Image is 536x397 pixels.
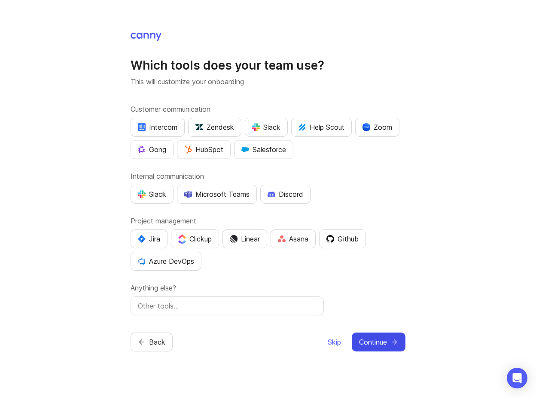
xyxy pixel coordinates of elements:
button: HubSpot [177,140,231,159]
img: kV1LT1TqjqNHPtRK7+FoaplE1qRq1yqhg056Z8K5Oc6xxgIuf0oNQ9LelJqbcyPisAf0C9LDpX5UIuAAAAAElFTkSuQmCC [298,123,306,131]
div: Help Scout [298,122,344,132]
img: WIAAAAASUVORK5CYII= [138,190,146,198]
button: Continue [352,333,405,351]
button: Salesforce [234,140,293,159]
div: Slack [138,189,166,199]
button: Help Scout [291,118,352,137]
img: 0D3hMmx1Qy4j6AAAAAElFTkSuQmCC [326,235,334,243]
img: Dm50RERGQWO2Ei1WzHVviWZlaLVriU9uRN6E+tIr91ebaDbMKKPDpFbssSuEG21dcGXkrKsuOVPwCeFJSFAIOxgiKgL2sFHRe... [230,235,238,243]
button: Zendesk [188,118,241,137]
div: Zoom [362,122,392,132]
span: Skip [328,337,341,347]
button: Slack [131,185,174,204]
img: WIAAAAASUVORK5CYII= [252,123,260,131]
button: Linear [222,229,267,248]
img: D0GypeOpROL5AAAAAElFTkSuQmCC [184,190,192,198]
span: Back [149,337,165,347]
img: GKxMRLiRsgdWqxrdBeWfGK5kaZ2alx1WifDSa2kSTsK6wyJURKhUuPoQRYzjholVGzT2A2owx2gHwZoyZHHCYJ8YNOAZj3DSg... [241,146,249,153]
button: Clickup [171,229,219,248]
img: Rf5nOJ4Qh9Y9HAAAAAElFTkSuQmCC [278,235,286,243]
button: Discord [260,185,311,204]
img: xLHbn3khTPgAAAABJRU5ErkJggg== [362,123,370,131]
label: Customer communication [131,104,405,114]
div: Microsoft Teams [184,189,250,199]
img: svg+xml;base64,PHN2ZyB4bWxucz0iaHR0cDovL3d3dy53My5vcmcvMjAwMC9zdmciIHZpZXdCb3g9IjAgMCA0MC4zNDMgND... [138,235,146,243]
div: Asana [278,234,308,244]
h1: Which tools does your team use? [131,58,405,73]
img: G+3M5qq2es1si5SaumCnMN47tP1CvAZneIVX5dcx+oz+ZLhv4kfP9DwAAAABJRU5ErkJggg== [184,146,192,153]
button: Azure DevOps [131,252,201,271]
img: Canny Home [131,33,161,41]
img: qKnp5cUisfhcFQGr1t296B61Fm0WkUVwBZaiVE4uNRmEGBFetJMz8xGrgPHqF1mLDIG816Xx6Jz26AFmkmT0yuOpRCAR7zRpG... [138,146,146,153]
p: This will customize your onboarding [131,76,405,87]
button: Github [319,229,366,248]
div: Clickup [178,234,212,244]
div: HubSpot [184,144,223,155]
img: eRR1duPH6fQxdnSV9IruPjCimau6md0HxlPR81SIPROHX1VjYjAN9a41AAAAAElFTkSuQmCC [138,123,146,131]
div: Slack [252,122,280,132]
img: +iLplPsjzba05dttzK064pds+5E5wZnCVbuGoLvBrYdmEPrXTzGo7zG60bLEREEjvOjaG9Saez5xsOEAbxBwOP6dkea84XY9O... [268,191,275,197]
div: Discord [268,189,303,199]
input: Other tools… [138,301,317,311]
button: Back [131,333,173,351]
button: Skip [327,333,341,351]
div: Jira [138,234,160,244]
button: Slack [245,118,288,137]
img: j83v6vj1tgY2AAAAABJRU5ErkJggg== [178,234,186,243]
div: Salesforce [241,144,286,155]
button: Microsoft Teams [177,185,257,204]
div: Linear [230,234,260,244]
label: Project management [131,216,405,226]
span: Continue [359,337,387,347]
button: Asana [271,229,316,248]
label: Internal communication [131,171,405,181]
button: Gong [131,140,174,159]
button: Zoom [355,118,399,137]
button: Jira [131,229,167,248]
div: Intercom [138,122,177,132]
img: UniZRqrCPz6BHUWevMzgDJ1FW4xaGg2egd7Chm8uY0Al1hkDyjqDa8Lkk0kDEdqKkBok+T4wfoD0P0o6UMciQ8AAAAASUVORK... [195,123,203,131]
img: YKcwp4sHBXAAAAAElFTkSuQmCC [138,257,146,265]
button: Intercom [131,118,185,137]
div: Azure DevOps [138,256,194,266]
label: Anything else? [131,283,405,293]
div: Zendesk [195,122,234,132]
div: Gong [138,144,166,155]
div: Github [326,234,359,244]
div: Open Intercom Messenger [507,368,527,388]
